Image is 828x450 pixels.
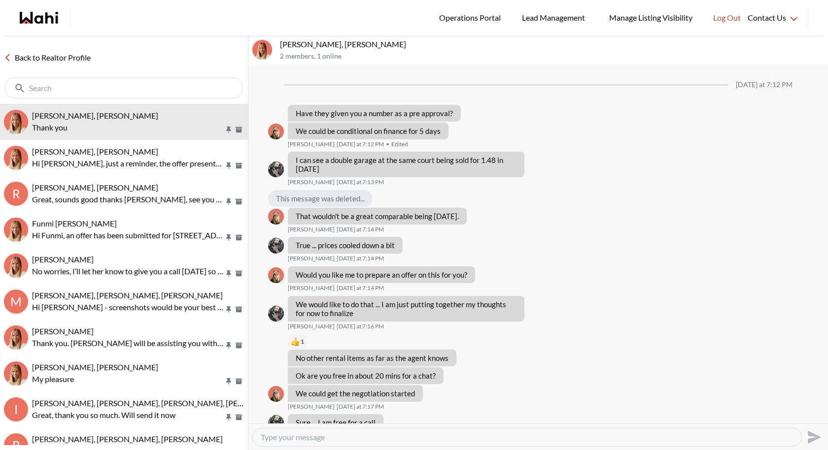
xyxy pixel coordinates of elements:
[268,415,284,431] img: S
[4,146,28,170] div: Efrem Abraham, Michelle
[29,83,221,93] input: Search
[337,284,384,292] time: 2025-08-17T23:14:54.857Z
[32,229,224,241] p: Hi Funmi, an offer has been submitted for [STREET_ADDRESS]. If you’re still interested in this pr...
[4,218,28,242] img: F
[522,11,588,24] span: Lead Management
[288,225,335,233] span: [PERSON_NAME]
[268,238,284,254] div: Saeid Kanani
[736,81,793,89] div: [DATE] at 7:12 PM
[337,225,384,233] time: 2025-08-17T23:14:00.339Z
[301,338,304,346] span: 1
[337,178,384,186] time: 2025-08-17T23:13:09.366Z
[20,12,58,24] a: Wahi homepage
[224,341,233,350] button: Pin
[224,233,233,242] button: Pin
[268,124,284,139] img: B
[234,341,244,350] button: Archive
[4,397,28,421] div: I
[337,140,384,148] time: 2025-08-17T23:12:37.105Z
[32,301,224,313] p: Hi [PERSON_NAME] - screenshots would be your best bet. Our chats are not set up to pull transcrip...
[296,212,459,221] p: That wouldn't be a great comparable being [DATE].
[713,11,741,24] span: Log Out
[268,238,284,254] img: S
[280,39,824,49] p: [PERSON_NAME], [PERSON_NAME]
[296,127,441,135] p: We could be conditional on finance for 5 days
[4,289,28,314] div: M
[32,111,158,120] span: [PERSON_NAME], [PERSON_NAME]
[234,197,244,206] button: Archive
[288,403,335,411] span: [PERSON_NAME]
[268,386,284,402] div: Barbara Funt
[337,403,384,411] time: 2025-08-17T23:17:01.866Z
[224,305,233,314] button: Pin
[234,269,244,278] button: Archive
[234,161,244,170] button: Archive
[234,413,244,421] button: Archive
[386,140,408,148] span: Edited
[234,377,244,386] button: Archive
[606,11,695,24] span: Manage Listing Visibility
[4,218,28,242] div: Funmi Nowocien, Michelle
[268,124,284,139] div: Barbara Funt
[268,209,284,225] div: Barbara Funt
[224,413,233,421] button: Pin
[32,265,224,277] p: No worries, I’ll let her know to give you a call [DATE] so you can get the information you need t...
[4,254,28,278] div: Tadia Hines, Michelle
[234,233,244,242] button: Archive
[268,306,284,321] img: S
[337,322,384,330] time: 2025-08-17T23:16:15.983Z
[268,190,373,207] div: This message was deleted...
[439,11,504,24] span: Operations Portal
[234,126,244,134] button: Archive
[32,122,224,133] p: Thank you
[288,284,335,292] span: [PERSON_NAME]
[32,434,223,444] span: [PERSON_NAME], [PERSON_NAME], [PERSON_NAME]
[32,337,224,349] p: Thank you. [PERSON_NAME] will be assisting you with the showing. Another chat will be created sho...
[32,409,224,421] p: Great, thank you so much. Will send it now
[32,219,117,228] span: Funmi [PERSON_NAME]
[288,334,460,350] div: Reaction list
[337,255,384,262] time: 2025-08-17T23:14:23.178Z
[296,354,448,362] p: No other rental items as far as the agent knows
[296,300,517,318] p: We would like to do that ... I am just putting together my thoughts for now to finalize
[296,389,415,398] p: We could get the negotiation started
[32,255,94,264] span: [PERSON_NAME]
[4,254,28,278] img: T
[4,325,28,350] img: R
[291,338,304,346] button: Reactions: like
[261,432,793,442] textarea: Type your message
[4,182,28,206] div: R
[32,290,223,300] span: [PERSON_NAME], [PERSON_NAME], [PERSON_NAME]
[252,40,272,60] img: S
[32,147,158,156] span: [PERSON_NAME], [PERSON_NAME]
[802,426,824,448] button: Send
[32,362,158,372] span: [PERSON_NAME], [PERSON_NAME]
[32,398,287,408] span: [PERSON_NAME], [PERSON_NAME], [PERSON_NAME], [PERSON_NAME]
[32,193,224,205] p: Great, sounds good thanks [PERSON_NAME], see you this afternoon!
[288,140,335,148] span: [PERSON_NAME]
[32,326,94,336] span: [PERSON_NAME]
[268,161,284,177] div: Saeid Kanani
[296,418,376,427] p: Sure ... I am free for a call
[296,156,517,173] p: I can see a double garage at the same court being sold for 1.48 in [DATE]
[268,386,284,402] img: B
[224,197,233,206] button: Pin
[268,161,284,177] img: S
[252,40,272,60] div: Saeid Kanani, Michelle
[268,306,284,321] div: Saeid Kanani
[32,158,224,169] p: Hi [PERSON_NAME], just a reminder, the offer presentation for [STREET_ADDRESS] is [DATE] 3:00pm. ...
[224,126,233,134] button: Pin
[4,325,28,350] div: Ritu Gill, Michelle
[4,110,28,134] div: Saeid Kanani, Michelle
[296,109,453,118] p: Have they given you a number as a pre approval?
[4,361,28,386] img: S
[288,255,335,262] span: [PERSON_NAME]
[224,269,233,278] button: Pin
[296,371,436,380] p: Ok are you free in about 20 mins for a chat?
[224,377,233,386] button: Pin
[32,183,158,192] span: [PERSON_NAME], [PERSON_NAME]
[4,110,28,134] img: S
[288,322,335,330] span: [PERSON_NAME]
[280,52,824,61] p: 2 members , 1 online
